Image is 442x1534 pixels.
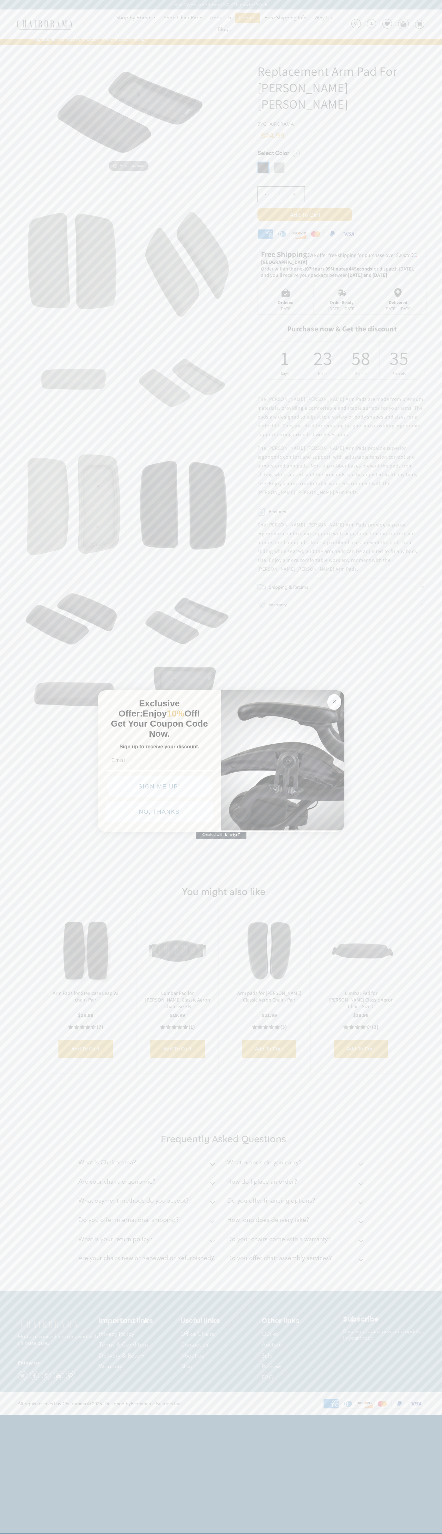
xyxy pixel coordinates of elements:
[118,699,180,718] span: Exclusive Offer:
[106,801,213,822] button: NO, THANKS
[119,744,199,749] span: Sign up to receive your discount.
[196,831,246,839] a: Created with Klaviyo - opens in a new tab
[221,689,344,830] img: 92d77583-a095-41f6-84e7-858462e0427a.jpeg
[106,754,213,767] input: Email
[327,694,341,710] button: Close dialog
[11,13,96,38] h1: Your connection needs to be verified before you can proceed
[107,776,212,797] button: SIGN ME UP!
[111,719,208,739] span: Get Your Coupon Code Now.
[143,709,200,718] span: Enjoy Off!
[167,709,185,718] span: 10%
